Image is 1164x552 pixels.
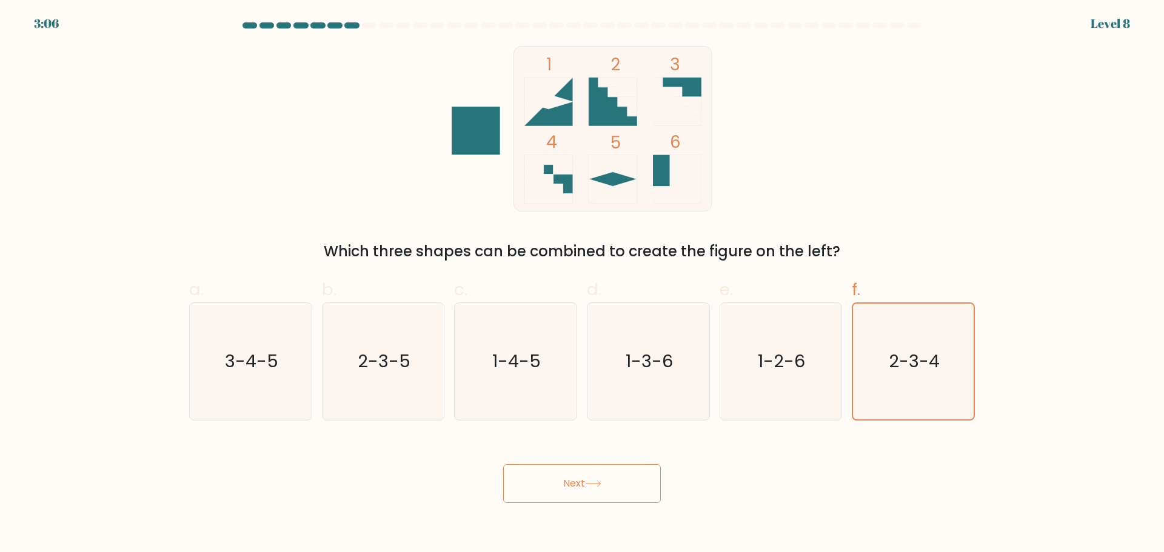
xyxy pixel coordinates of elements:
[503,464,661,503] button: Next
[34,15,59,33] div: 3:06
[610,53,620,76] tspan: 2
[546,130,557,154] tspan: 4
[610,131,621,155] tspan: 5
[670,130,681,154] tspan: 6
[587,278,601,301] span: d.
[889,349,940,373] text: 2-3-4
[493,349,541,373] text: 1-4-5
[720,278,733,301] span: e.
[852,278,860,301] span: f.
[670,53,680,76] tspan: 3
[322,278,336,301] span: b.
[196,241,968,262] div: Which three shapes can be combined to create the figure on the left?
[189,278,204,301] span: a.
[758,349,806,373] text: 1-2-6
[546,53,552,76] tspan: 1
[225,349,278,373] text: 3-4-5
[454,278,467,301] span: c.
[358,349,410,373] text: 2-3-5
[626,349,673,373] text: 1-3-6
[1091,15,1130,33] div: Level 8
